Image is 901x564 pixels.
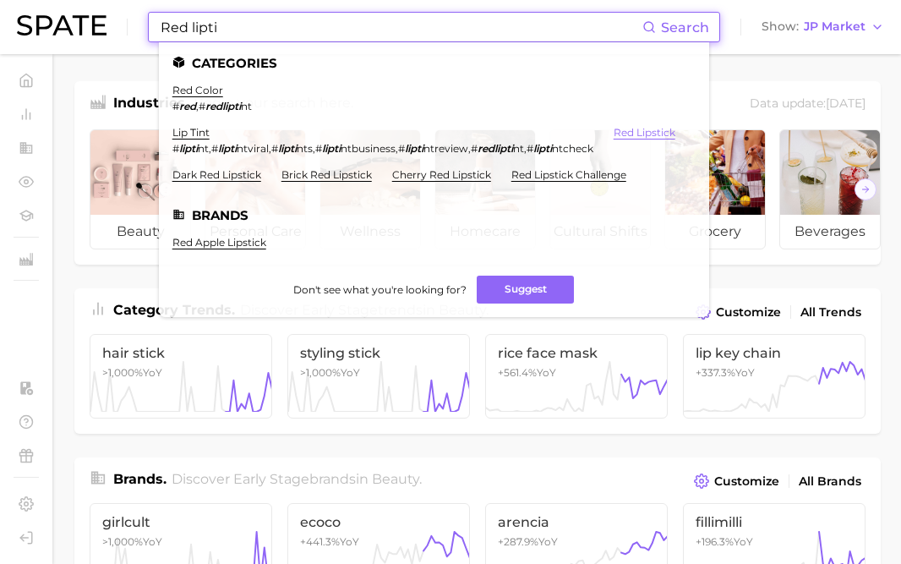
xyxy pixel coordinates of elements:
a: red color [172,84,223,96]
span: nt [241,100,252,112]
span: # [271,142,278,155]
span: # [315,142,322,155]
span: fillimilli [696,514,853,530]
a: red apple lipstick [172,236,266,249]
a: All Trends [796,301,866,324]
span: Show [762,22,799,31]
input: Search here for a brand, industry, or ingredient [159,13,642,41]
h1: Industries. [113,93,188,116]
a: beverages [779,129,881,249]
span: JP Market [804,22,866,31]
span: grocery [665,215,765,249]
button: Scroll Right [855,178,876,200]
button: Customize [690,469,784,493]
em: lipti [179,142,198,155]
span: # [398,142,405,155]
li: Brands [172,208,696,222]
a: All Brands [795,470,866,493]
span: nt [513,142,524,155]
a: lip key chain+337.3%YoY [683,334,866,419]
span: +196.3% YoY [696,535,753,548]
a: hair stick>1,000%YoY [90,334,272,419]
a: beauty [90,129,191,249]
a: brick red lipstick [281,168,372,181]
span: >1,000% [300,366,341,379]
a: cherry red lipstick [392,168,491,181]
img: SPATE [17,15,106,36]
button: Customize [691,300,785,324]
a: lip tint [172,126,210,139]
span: # [471,142,478,155]
span: styling stick [300,345,457,361]
span: # [199,100,205,112]
a: styling stick>1,000%YoY [287,334,470,419]
span: # [211,142,218,155]
span: Brands . [113,471,167,487]
span: +287.9% YoY [498,535,558,548]
span: Customize [714,474,779,489]
a: red lipstick challenge [511,168,626,181]
span: YoY [102,366,162,379]
div: Data update: [DATE] [750,93,866,116]
span: beauty [372,471,419,487]
em: lipti [278,142,297,155]
span: arencia [498,514,655,530]
em: redlipti [205,100,241,112]
span: girlcult [102,514,259,530]
span: ntviral [237,142,269,155]
em: lipti [405,142,423,155]
li: Categories [172,56,696,70]
span: ecoco [300,514,457,530]
span: +337.3% YoY [696,366,755,379]
span: beauty [90,215,190,249]
span: ntcheck [552,142,593,155]
span: >1,000% [102,535,143,548]
span: All Trends [800,305,861,320]
span: lip key chain [696,345,853,361]
span: YoY [102,535,162,548]
em: redlipti [478,142,513,155]
span: beverages [780,215,880,249]
span: Don't see what you're looking for? [293,283,467,296]
span: rice face mask [498,345,655,361]
span: Discover Early Stage brands in . [172,471,422,487]
em: lipti [533,142,552,155]
span: # [172,100,179,112]
div: , , , , , , [172,142,593,155]
span: >1,000% [102,366,143,379]
span: +441.3% YoY [300,535,359,548]
span: All Brands [799,474,861,489]
a: Log out. Currently logged in with e-mail yumi.toki@spate.nyc. [14,525,39,550]
span: +561.4% YoY [498,366,556,379]
em: red [179,100,196,112]
span: hair stick [102,345,259,361]
span: YoY [300,366,360,379]
span: Customize [716,305,781,320]
button: ShowJP Market [757,16,888,38]
span: Category Trends . [113,302,235,318]
span: # [172,142,179,155]
button: Suggest [477,276,574,304]
a: red lipstick [614,126,675,139]
span: nts [297,142,313,155]
span: # [527,142,533,155]
a: grocery [664,129,766,249]
em: lipti [322,142,341,155]
span: Search [661,19,709,36]
span: ntbusiness [341,142,396,155]
a: dark red lipstick [172,168,261,181]
span: nt [198,142,209,155]
span: ntreview [423,142,468,155]
div: , [172,100,252,112]
a: rice face mask+561.4%YoY [485,334,668,419]
em: lipti [218,142,237,155]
